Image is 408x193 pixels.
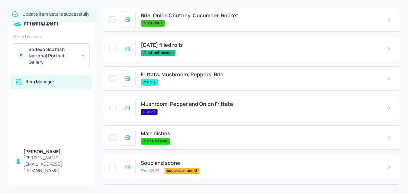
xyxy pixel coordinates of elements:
[26,79,54,85] div: Item Manager
[17,52,25,60] div: S
[22,8,89,20] div: Update item details successfully
[149,168,159,173] span: $ 9.25
[23,155,87,174] div: [PERSON_NAME][EMAIL_ADDRESS][DOMAIN_NAME]
[141,130,170,137] span: Main dishes
[141,13,238,19] span: Brie, Onion Chutney, Cucumber, Rocket
[141,109,157,114] span: main-1
[13,34,90,39] div: Select Location
[141,160,180,166] span: Soup and scone
[141,42,183,48] span: [DATE] filled rolls
[29,46,77,65] div: Sodexo Scottish National Portrait Gallery
[141,101,233,107] span: Mushroom, Pepper and Onion Frittata
[141,71,224,78] span: Frittata: Mushroom, Peppers, Brie
[141,21,165,26] span: filled-roll-1
[141,138,170,144] span: mains-header
[141,168,159,174] p: From
[165,168,200,173] span: soup-sub-item-2
[23,148,87,155] div: [PERSON_NAME]
[141,80,158,85] span: main-2
[141,50,175,55] span: filled-roll-header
